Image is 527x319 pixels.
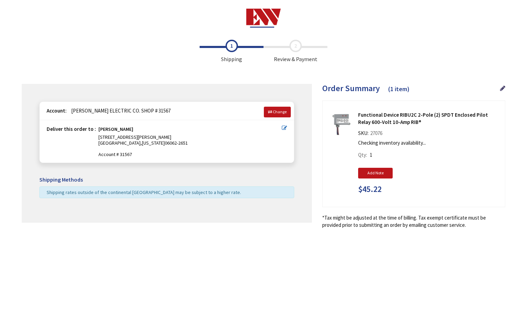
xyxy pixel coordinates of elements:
span: (1 item) [388,85,410,93]
strong: Deliver this order to : [47,126,96,132]
span: Shipping [200,40,263,63]
span: Change [273,109,287,114]
: *Tax might be adjusted at the time of billing. Tax exempt certificate must be provided prior to s... [322,214,505,229]
strong: [PERSON_NAME] [98,126,133,134]
span: Review & Payment [263,40,327,63]
span: [STREET_ADDRESS][PERSON_NAME] [98,134,171,140]
span: [GEOGRAPHIC_DATA], [98,140,142,146]
h5: Shipping Methods [39,177,294,183]
span: Account # 31567 [98,152,282,157]
strong: Account: [47,107,67,114]
span: 06062-2651 [165,140,188,146]
img: Electrical Wholesalers, Inc. [246,9,281,28]
div: SKU: [358,129,384,139]
img: Functional Device RIBU2C 2-Pole (2) SPDT Enclosed Pilot Relay 600-Volt 10-Amp RIB® [330,114,352,135]
a: Change [264,107,291,117]
span: Qty [358,152,366,158]
span: 1 [370,152,372,158]
span: Order Summary [322,83,380,94]
span: [PERSON_NAME] ELECTRIC CO. SHOP # 31567 [68,107,171,114]
span: 27076 [368,130,384,136]
span: [US_STATE] [142,140,165,146]
span: $45.22 [358,185,382,194]
p: Checking inventory availability... [358,139,496,146]
span: Shipping rates outside of the continental [GEOGRAPHIC_DATA] may be subject to a higher rate. [47,189,241,195]
strong: Functional Device RIBU2C 2-Pole (2) SPDT Enclosed Pilot Relay 600-Volt 10-Amp RIB® [358,111,500,126]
